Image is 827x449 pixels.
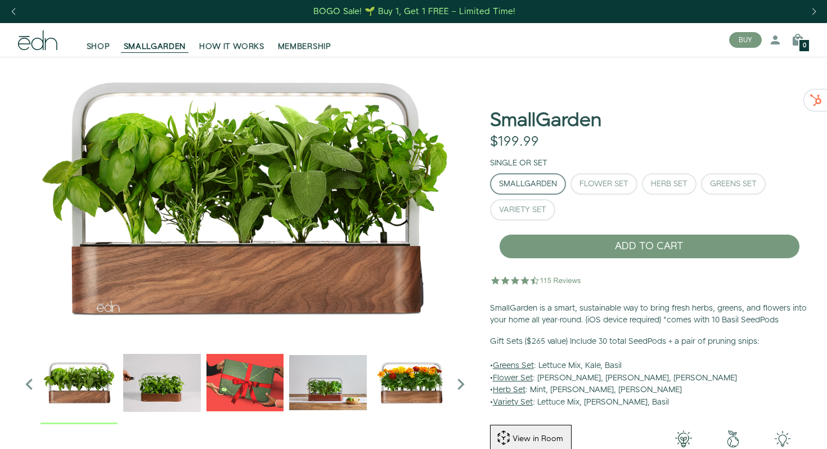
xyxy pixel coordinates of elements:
[739,415,816,443] iframe: Opens a widget where you can find more information
[206,344,284,421] img: EMAILS_-_Holiday_21_PT1_28_9986b34a-7908-4121-b1c1-9595d1e43abe_1024x.png
[372,344,450,424] div: 5 / 6
[493,360,534,371] u: Greens Set
[493,384,525,396] u: Herb Set
[372,344,450,421] img: edn-smallgarden-marigold-hero-SLV-2000px_1024x.png
[499,234,800,259] button: ADD TO CART
[313,3,517,20] a: BOGO Sale! 🌱 Buy 1, Get 1 FREE – Limited Time!
[490,158,547,169] label: Single or Set
[729,32,762,48] button: BUY
[490,199,555,221] button: Variety Set
[493,372,533,384] u: Flower Set
[642,173,696,195] button: Herb Set
[490,134,539,150] div: $199.99
[271,28,338,52] a: MEMBERSHIP
[289,344,366,424] div: 4 / 6
[490,336,809,409] p: • : Lettuce Mix, Kale, Basil • : [PERSON_NAME], [PERSON_NAME], [PERSON_NAME] • : Mint, [PERSON_NA...
[490,173,566,195] button: SmallGarden
[206,344,284,424] div: 3 / 6
[490,336,759,347] b: Gift Sets ($265 value) Include 30 total SeedPods + a pair of pruning snips:
[570,173,637,195] button: Flower Set
[199,41,264,52] span: HOW IT WORKS
[493,397,533,408] u: Variety Set
[803,43,806,49] span: 0
[313,6,515,17] div: BOGO Sale! 🌱 Buy 1, Get 1 FREE – Limited Time!
[18,57,472,338] div: 1 / 6
[710,180,757,188] div: Greens Set
[490,110,601,131] h1: SmallGarden
[18,373,41,396] i: Previous slide
[87,41,110,52] span: SHOP
[123,344,200,424] div: 2 / 6
[708,430,758,447] img: green-earth.png
[41,344,118,424] div: 1 / 6
[511,433,564,444] div: View in Room
[499,180,557,188] div: SmallGarden
[490,269,583,291] img: 4.5 star rating
[124,41,186,52] span: SMALLGARDEN
[278,41,331,52] span: MEMBERSHIP
[701,173,766,195] button: Greens Set
[41,344,118,421] img: Official-EDN-SMALLGARDEN-HERB-HERO-SLV-2000px_1024x.png
[192,28,271,52] a: HOW IT WORKS
[18,57,472,338] img: Official-EDN-SMALLGARDEN-HERB-HERO-SLV-2000px_4096x.png
[579,180,628,188] div: Flower Set
[499,206,546,214] div: Variety Set
[490,303,809,327] p: SmallGarden is a smart, sustainable way to bring fresh herbs, greens, and flowers into your home ...
[658,430,708,447] img: 001-light-bulb.png
[450,373,472,396] i: Next slide
[651,180,687,188] div: Herb Set
[117,28,193,52] a: SMALLGARDEN
[289,344,366,421] img: edn-smallgarden-mixed-herbs-table-product-2000px_1024x.jpg
[80,28,117,52] a: SHOP
[123,344,200,421] img: edn-trim-basil.2021-09-07_14_55_24_1024x.gif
